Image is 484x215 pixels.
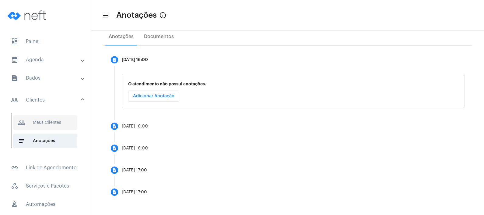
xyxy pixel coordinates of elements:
[112,124,117,129] mat-icon: description
[112,168,117,173] mat-icon: description
[122,124,148,129] div: [DATE] 16:00
[6,197,85,212] span: Automações
[112,190,117,195] mat-icon: description
[144,34,174,39] div: Documentos
[11,56,81,63] mat-panel-title: Agenda
[4,52,91,67] mat-expansion-panel-header: sidenav iconAgenda
[109,34,134,39] div: Anotações
[122,168,147,173] div: [DATE] 17:00
[11,56,18,63] mat-icon: sidenav icon
[4,90,91,110] mat-expansion-panel-header: sidenav iconClientes
[159,12,167,19] mat-icon: info_outlined
[11,182,18,190] span: sidenav icon
[122,190,147,195] div: [DATE] 17:00
[128,82,458,86] p: O atendimento não possui anotações.
[6,34,85,49] span: Painel
[11,164,18,171] mat-icon: sidenav icon
[6,160,85,175] span: Link de Agendamento
[112,146,117,151] mat-icon: description
[5,3,51,27] img: logo-neft-novo-2.png
[116,10,157,20] span: Anotações
[11,201,18,208] span: sidenav icon
[13,134,77,148] span: Anotações
[11,96,81,104] mat-panel-title: Clientes
[11,74,81,82] mat-panel-title: Dados
[11,96,18,104] mat-icon: sidenav icon
[11,74,18,82] mat-icon: sidenav icon
[4,110,91,157] div: sidenav iconClientes
[102,12,108,19] mat-icon: sidenav icon
[122,58,148,62] div: [DATE] 16:00
[133,94,174,98] span: Adicionar Anotação
[18,137,25,145] mat-icon: sidenav icon
[4,71,91,85] mat-expansion-panel-header: sidenav iconDados
[122,146,148,151] div: [DATE] 16:00
[11,38,18,45] span: sidenav icon
[128,91,179,102] button: Adicionar Anotação
[18,119,25,126] mat-icon: sidenav icon
[6,179,85,193] span: Serviços e Pacotes
[112,57,117,62] mat-icon: description
[13,115,77,130] span: Meus Clientes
